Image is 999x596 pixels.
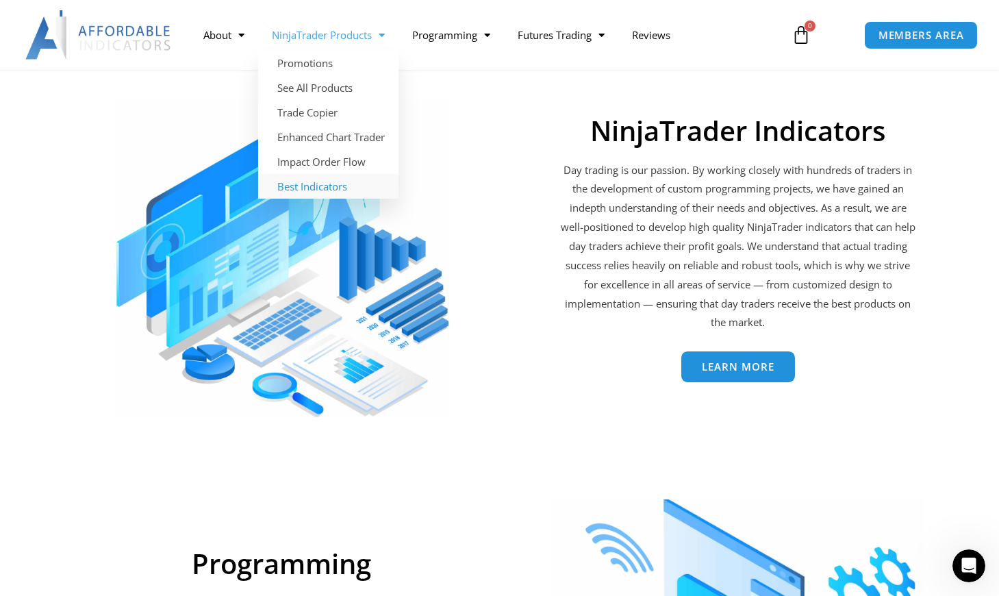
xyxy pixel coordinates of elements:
[190,19,258,51] a: About
[805,21,815,32] span: 0
[952,549,985,582] iframe: Intercom live chat
[258,149,399,174] a: Impact Order Flow
[702,362,774,372] span: Learn More
[190,19,779,51] nav: Menu
[258,75,399,100] a: See All Products
[103,547,461,580] h2: Programming
[258,51,399,199] ul: NinjaTrader Products
[559,161,917,333] p: Day trading is our passion. By working closely with hundreds of traders in the development of cus...
[258,51,399,75] a: Promotions
[258,19,399,51] a: NinjaTrader Products
[559,114,917,147] h2: NinjaTrader Indicators
[258,125,399,149] a: Enhanced Chart Trader
[116,100,448,417] img: ProductsSection 1 scaled | Affordable Indicators – NinjaTrader
[771,15,831,55] a: 0
[399,19,504,51] a: Programming
[258,174,399,199] a: Best Indicators
[864,21,978,49] a: MEMBERS AREA
[618,19,684,51] a: Reviews
[25,10,173,60] img: LogoAI | Affordable Indicators – NinjaTrader
[504,19,618,51] a: Futures Trading
[258,100,399,125] a: Trade Copier
[878,30,964,40] span: MEMBERS AREA
[681,351,795,382] a: Learn More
